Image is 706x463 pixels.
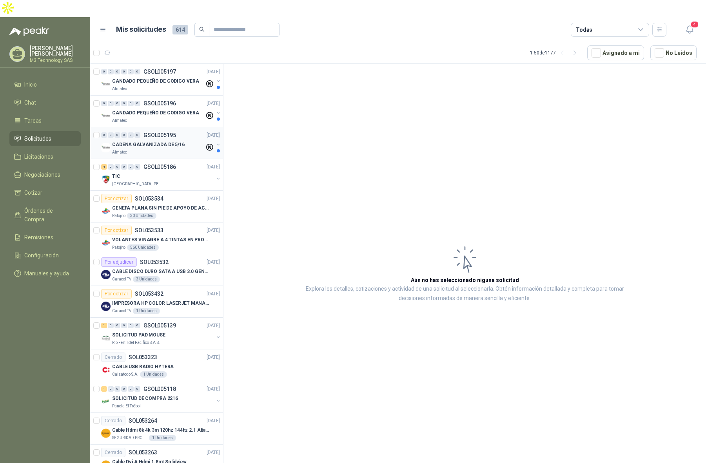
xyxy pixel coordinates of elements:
p: [DATE] [207,163,220,171]
div: 0 [128,69,134,74]
div: 0 [114,323,120,328]
div: 0 [114,164,120,170]
p: [GEOGRAPHIC_DATA][PERSON_NAME] [112,181,162,187]
p: CABLE DISCO DURO SATA A USB 3.0 GENERICO [112,268,210,275]
span: search [199,27,205,32]
p: GSOL005139 [143,323,176,328]
p: [DATE] [207,322,220,329]
span: Tareas [24,116,42,125]
p: VOLANTES VINAGRE A 4 TINTAS EN PROPALCOTE VER ARCHIVO ADJUNTO [112,236,210,244]
a: Cotizar [9,185,81,200]
p: [DATE] [207,385,220,393]
a: 4 0 0 0 0 0 GSOL005186[DATE] Company LogoTIC[GEOGRAPHIC_DATA][PERSON_NAME] [101,162,221,187]
a: Órdenes de Compra [9,203,81,227]
span: Configuración [24,251,59,260]
div: 1 [101,323,107,328]
div: 0 [101,69,107,74]
a: Por cotizarSOL053533[DATE] Company LogoVOLANTES VINAGRE A 4 TINTAS EN PROPALCOTE VER ARCHIVO ADJU... [90,222,223,254]
div: 0 [121,323,127,328]
p: Almatec [112,149,127,156]
p: SOL053264 [129,418,157,423]
button: Asignado a mi [587,45,644,60]
div: 0 [101,132,107,138]
img: Company Logo [101,111,111,121]
p: SOL053534 [135,196,163,201]
p: Cable Hdmi 8k 4k 3m 120hz 144hz 2.1 Alta Velocidad [112,427,210,434]
p: SOLICITUD DE COMPRA 2216 [112,395,178,402]
div: 0 [121,69,127,74]
p: GSOL005196 [143,101,176,106]
a: 1 0 0 0 0 0 GSOL005139[DATE] Company LogoSOLICITUD PAD MOUSERio Fertil del Pacífico S.A.S. [101,321,221,346]
div: 0 [101,101,107,106]
p: [PERSON_NAME] [PERSON_NAME] [30,45,81,56]
p: Explora los detalles, cotizaciones y actividad de una solicitud al seleccionarla. Obtén informaci... [302,284,628,303]
img: Company Logo [101,365,111,374]
div: 0 [134,69,140,74]
p: GSOL005195 [143,132,176,138]
p: GSOL005186 [143,164,176,170]
a: Inicio [9,77,81,92]
p: [DATE] [207,100,220,107]
p: [DATE] [207,449,220,456]
div: 0 [134,132,140,138]
span: Solicitudes [24,134,51,143]
div: 560 Unidades [127,244,159,251]
p: [DATE] [207,259,220,266]
p: SOL053263 [129,450,157,455]
img: Company Logo [101,238,111,248]
p: [DATE] [207,417,220,425]
a: Negociaciones [9,167,81,182]
img: Company Logo [101,302,111,311]
p: CENEFA PLANA SIN PIE DE APOYO DE ACUERDO A LA IMAGEN ADJUNTA [112,204,210,212]
p: Caracol TV [112,308,131,314]
p: IMPRESORA HP COLOR LASERJET MANAGED E45028DN [112,300,210,307]
div: 0 [134,323,140,328]
img: Company Logo [101,206,111,216]
a: Chat [9,95,81,110]
div: 1 - 50 de 1177 [530,47,581,59]
div: Todas [576,25,592,34]
img: Company Logo [101,333,111,343]
a: Tareas [9,113,81,128]
a: Por cotizarSOL053432[DATE] Company LogoIMPRESORA HP COLOR LASERJET MANAGED E45028DNCaracol TV1 Un... [90,286,223,318]
span: Negociaciones [24,170,60,179]
span: Cotizar [24,188,42,197]
p: [DATE] [207,290,220,298]
span: Manuales y ayuda [24,269,69,278]
div: 0 [108,132,114,138]
a: 0 0 0 0 0 0 GSOL005195[DATE] Company LogoCADENA GALVANIZADA DE 5/16Almatec [101,130,221,156]
p: CABLE USB RADIO HYTERA [112,363,174,371]
a: 0 0 0 0 0 0 GSOL005197[DATE] Company LogoCANDADO PEQUEÑO DE CODIGO VERAAlmatec [101,67,221,92]
p: [DATE] [207,132,220,139]
p: SEGURIDAD PROVISER LTDA [112,435,147,441]
div: 0 [108,101,114,106]
div: 0 [108,164,114,170]
div: 0 [134,386,140,392]
p: SOLICITUD PAD MOUSE [112,331,165,339]
div: 0 [121,386,127,392]
p: [DATE] [207,227,220,234]
p: SOL053532 [140,259,169,265]
a: Por cotizarSOL053534[DATE] Company LogoCENEFA PLANA SIN PIE DE APOYO DE ACUERDO A LA IMAGEN ADJUN... [90,191,223,222]
a: Manuales y ayuda [9,266,81,281]
div: 0 [128,164,134,170]
p: Rio Fertil del Pacífico S.A.S. [112,340,160,346]
div: Cerrado [101,353,125,362]
div: 0 [108,323,114,328]
p: GSOL005197 [143,69,176,74]
div: Por cotizar [101,289,132,298]
p: GSOL005118 [143,386,176,392]
div: 1 Unidades [140,371,167,378]
span: Órdenes de Compra [24,206,73,224]
div: Cerrado [101,416,125,425]
span: 614 [172,25,188,34]
a: Por adjudicarSOL053532[DATE] Company LogoCABLE DISCO DURO SATA A USB 3.0 GENERICOCaracol TV3 Unid... [90,254,223,286]
img: Company Logo [101,80,111,89]
p: Almatec [112,118,127,124]
div: 0 [114,69,120,74]
div: 30 Unidades [127,213,156,219]
p: CANDADO PEQUEÑO DE CODIGO VERA [112,78,199,85]
div: 1 [101,386,107,392]
a: 0 0 0 0 0 0 GSOL005196[DATE] Company LogoCANDADO PEQUEÑO DE CODIGO VERAAlmatec [101,99,221,124]
div: 0 [108,69,114,74]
